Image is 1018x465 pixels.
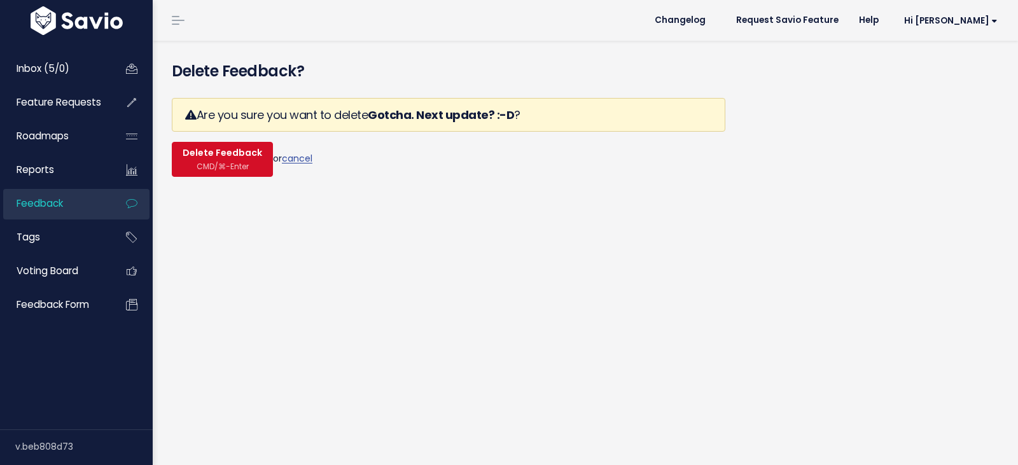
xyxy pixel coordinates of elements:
a: Feature Requests [3,88,106,117]
h4: Delete Feedback? [172,60,999,83]
span: Inbox (5/0) [17,62,69,75]
span: Feedback [17,197,63,210]
form: or [172,98,725,177]
a: Roadmaps [3,121,106,151]
a: Help [849,11,889,30]
span: Hi [PERSON_NAME] [904,16,998,25]
a: Request Savio Feature [726,11,849,30]
span: Reports [17,163,54,176]
img: logo-white.9d6f32f41409.svg [27,6,126,35]
span: Feature Requests [17,95,101,109]
a: Feedback [3,189,106,218]
a: Inbox (5/0) [3,54,106,83]
button: Delete Feedback CMD/⌘-Enter [172,142,273,177]
a: Reports [3,155,106,184]
span: Roadmaps [17,129,69,142]
span: Feedback form [17,298,89,311]
a: Voting Board [3,256,106,286]
a: Feedback form [3,290,106,319]
a: Tags [3,223,106,252]
a: Hi [PERSON_NAME] [889,11,1008,31]
span: Delete Feedback [183,148,262,159]
span: Changelog [655,16,706,25]
span: CMD/⌘-Enter [197,162,249,171]
span: Tags [17,230,40,244]
h3: Are you sure you want to delete ? [185,106,712,123]
a: cancel [282,152,312,165]
span: Voting Board [17,264,78,277]
div: v.beb808d73 [15,430,153,463]
strong: Gotcha. Next update? :-D [368,107,514,123]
